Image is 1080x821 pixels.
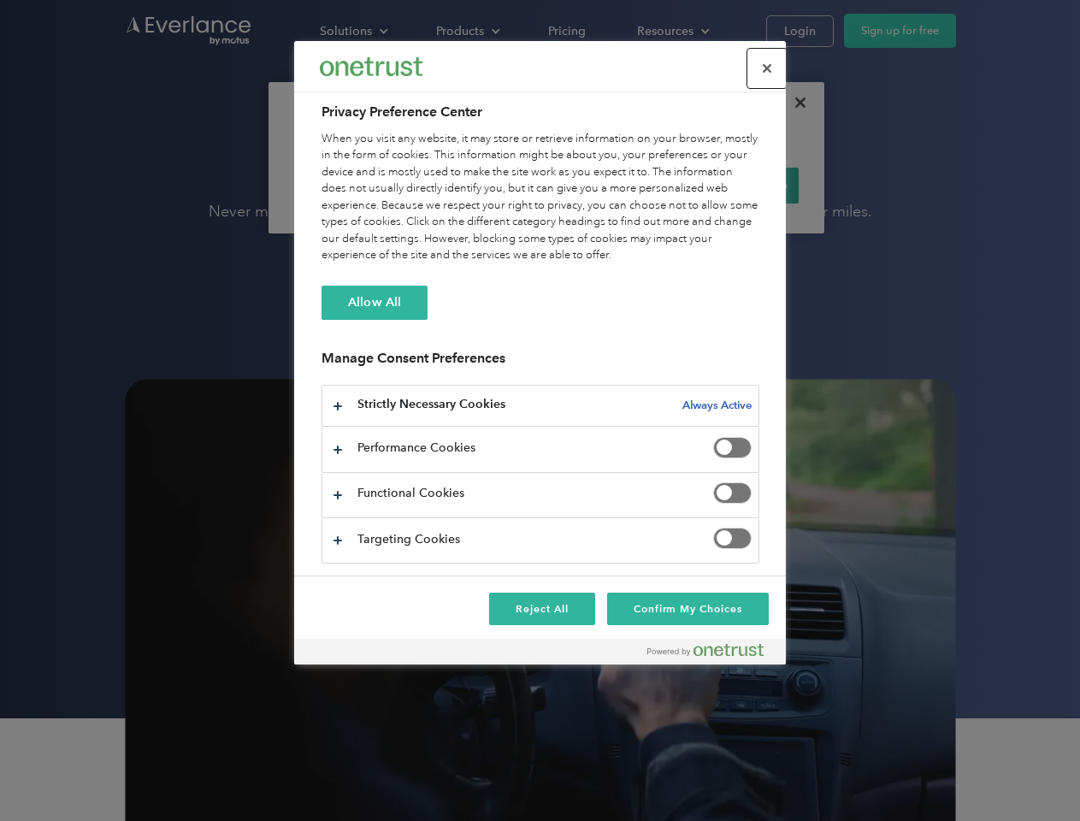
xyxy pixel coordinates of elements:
h3: Manage Consent Preferences [322,350,759,376]
div: Privacy Preference Center [294,41,786,664]
div: When you visit any website, it may store or retrieve information on your browser, mostly in the f... [322,131,759,264]
div: Everlance [320,50,422,84]
h2: Privacy Preference Center [322,102,759,122]
img: Everlance [320,57,422,75]
div: Preference center [294,41,786,664]
img: Powered by OneTrust Opens in a new Tab [647,643,764,657]
button: Reject All [489,593,595,625]
button: Allow All [322,286,428,320]
a: Powered by OneTrust Opens in a new Tab [647,643,777,664]
button: Confirm My Choices [607,593,769,625]
button: Close [748,50,786,87]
